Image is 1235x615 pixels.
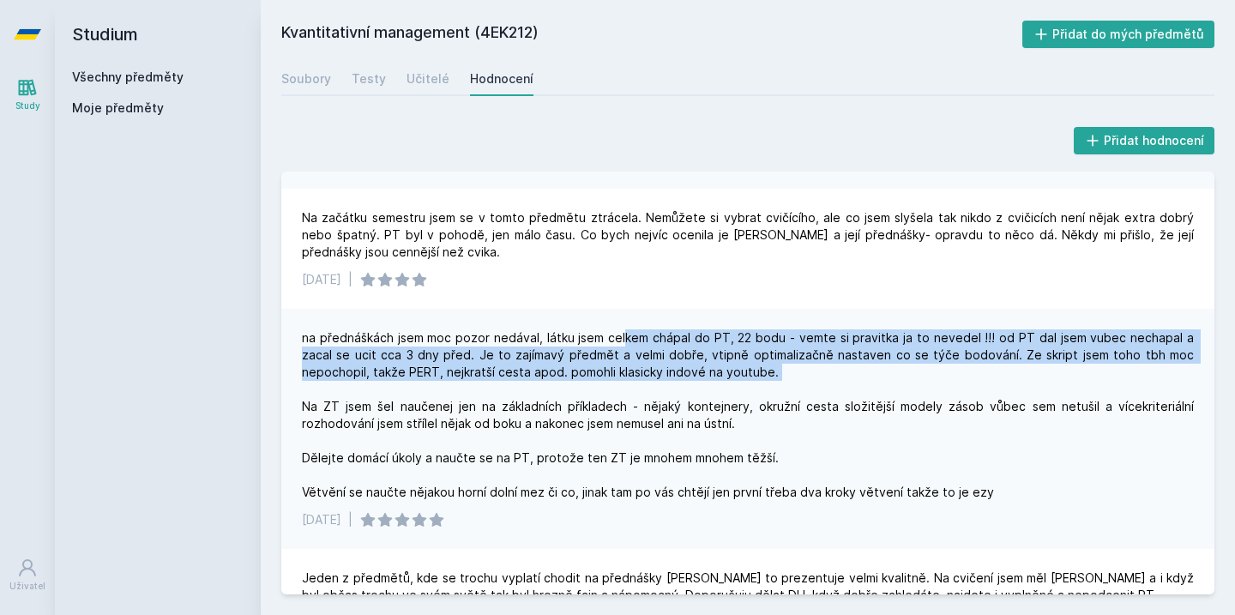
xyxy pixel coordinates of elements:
[352,70,386,87] div: Testy
[15,99,40,112] div: Study
[302,329,1194,501] div: na přednáškách jsem moc pozor nedával, látku jsem celkem chápal do PT, 22 bodu - vemte si pravitk...
[302,511,341,528] div: [DATE]
[302,570,1194,604] div: Jeden z předmětů, kde se trochu vyplatí chodit na přednášky [PERSON_NAME] to prezentuje velmi kva...
[1022,21,1215,48] button: Přidat do mých předmětů
[72,99,164,117] span: Moje předměty
[281,70,331,87] div: Soubory
[1074,127,1215,154] button: Přidat hodnocení
[407,62,449,96] a: Učitelé
[302,209,1194,261] div: Na začátku semestru jsem se v tomto předmětu ztrácela. Nemůžete si vybrat cvičícího, ale co jsem ...
[3,69,51,121] a: Study
[281,21,1022,48] h2: Kvantitativní management (4EK212)
[470,62,533,96] a: Hodnocení
[72,69,184,84] a: Všechny předměty
[9,580,45,593] div: Uživatel
[281,62,331,96] a: Soubory
[470,70,533,87] div: Hodnocení
[3,549,51,601] a: Uživatel
[352,62,386,96] a: Testy
[407,70,449,87] div: Učitelé
[348,511,352,528] div: |
[302,271,341,288] div: [DATE]
[348,271,352,288] div: |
